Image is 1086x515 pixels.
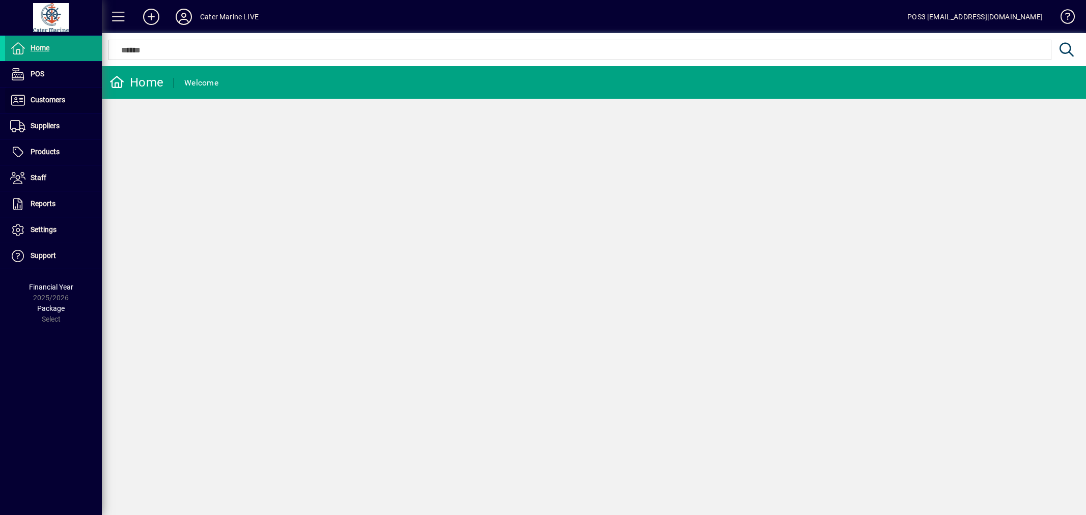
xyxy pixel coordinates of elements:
[31,174,46,182] span: Staff
[31,122,60,130] span: Suppliers
[109,74,163,91] div: Home
[907,9,1043,25] div: POS3 [EMAIL_ADDRESS][DOMAIN_NAME]
[135,8,168,26] button: Add
[5,88,102,113] a: Customers
[184,75,218,91] div: Welcome
[31,225,57,234] span: Settings
[31,199,55,208] span: Reports
[37,304,65,312] span: Package
[5,191,102,217] a: Reports
[31,148,60,156] span: Products
[31,44,49,52] span: Home
[31,251,56,260] span: Support
[1053,2,1073,35] a: Knowledge Base
[31,70,44,78] span: POS
[5,139,102,165] a: Products
[5,113,102,139] a: Suppliers
[5,62,102,87] a: POS
[5,243,102,269] a: Support
[31,96,65,104] span: Customers
[5,217,102,243] a: Settings
[200,9,259,25] div: Cater Marine LIVE
[5,165,102,191] a: Staff
[168,8,200,26] button: Profile
[29,283,73,291] span: Financial Year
